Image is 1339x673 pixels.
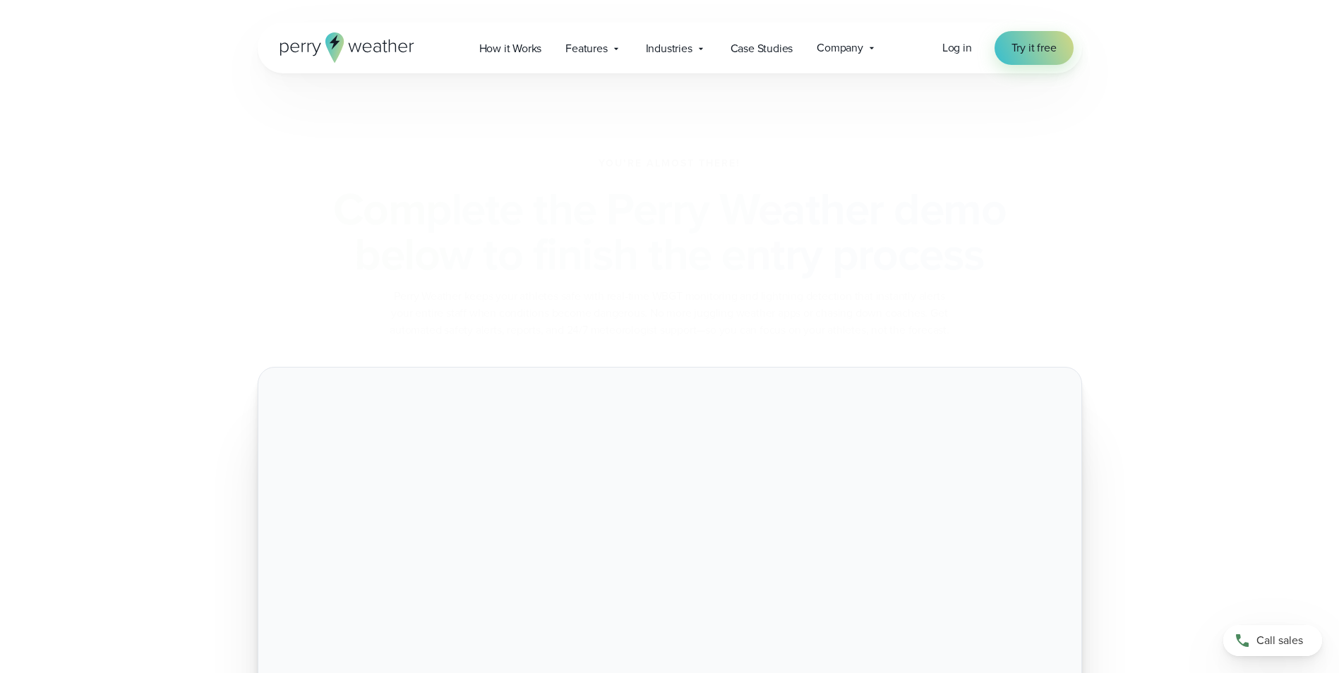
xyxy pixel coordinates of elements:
[719,34,805,63] a: Case Studies
[1223,625,1322,656] a: Call sales
[467,34,554,63] a: How it Works
[565,40,607,57] span: Features
[479,40,542,57] span: How it Works
[995,31,1074,65] a: Try it free
[1011,40,1057,56] span: Try it free
[817,40,863,56] span: Company
[1256,632,1303,649] span: Call sales
[942,40,972,56] a: Log in
[731,40,793,57] span: Case Studies
[646,40,692,57] span: Industries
